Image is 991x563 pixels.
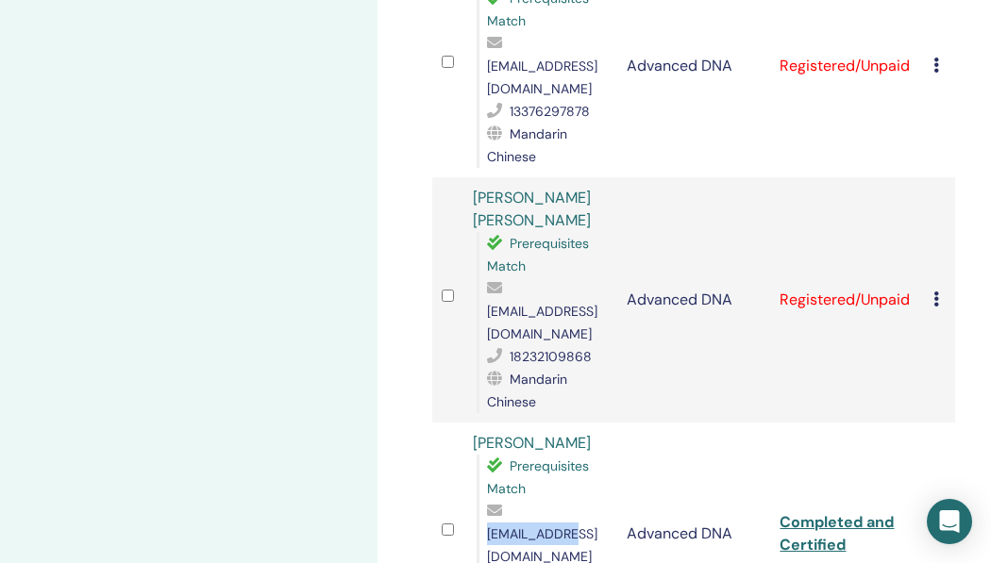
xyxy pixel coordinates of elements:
span: Prerequisites Match [487,457,589,497]
span: Prerequisites Match [487,235,589,274]
a: [PERSON_NAME] [PERSON_NAME] [473,188,591,230]
div: Open Intercom Messenger [927,499,972,544]
a: [PERSON_NAME] [473,433,591,453]
span: Mandarin Chinese [487,125,567,165]
span: 13376297878 [510,103,590,120]
span: 18232109868 [510,348,592,365]
span: [EMAIL_ADDRESS][DOMAIN_NAME] [487,58,597,97]
span: [EMAIL_ADDRESS][DOMAIN_NAME] [487,303,597,342]
td: Advanced DNA [617,177,771,422]
a: Completed and Certified [780,512,894,555]
span: Mandarin Chinese [487,371,567,410]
